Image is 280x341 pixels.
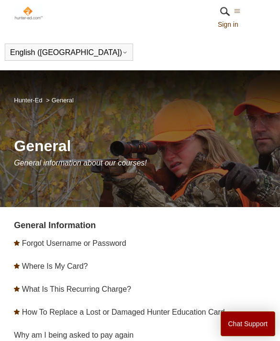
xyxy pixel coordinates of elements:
[14,6,43,20] img: Hunter-Ed Help Center home page
[14,220,96,230] a: General Information
[234,7,240,15] button: Toggle navigation menu
[10,48,128,57] button: English ([GEOGRAPHIC_DATA])
[14,263,20,269] svg: Promoted article
[14,157,266,169] p: General information about our courses!
[14,331,134,339] a: Why am I being asked to pay again
[22,285,131,293] a: What Is This Recurring Charge?
[22,308,225,316] a: How To Replace a Lost or Damaged Hunter Education Card
[14,286,20,292] svg: Promoted article
[218,4,232,19] img: 01HZPCYR30PPJAEEB9XZ5RGHQY
[22,262,88,270] a: Where Is My Card?
[44,97,74,104] li: General
[14,97,44,104] li: Hunter-Ed
[218,20,248,30] a: Sign in
[14,309,20,315] svg: Promoted article
[14,240,20,246] svg: Promoted article
[14,134,266,157] h1: General
[14,97,42,104] a: Hunter-Ed
[221,311,276,336] button: Chat Support
[22,239,126,247] a: Forgot Username or Password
